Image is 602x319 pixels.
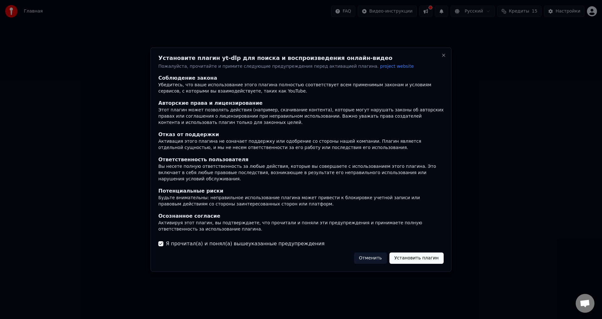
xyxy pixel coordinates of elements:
[158,75,444,82] div: Соблюдение закона
[158,139,444,151] div: Активация этого плагина не означает поддержку или одобрение со стороны нашей компании. Плагин явл...
[158,55,444,61] h2: Установите плагин yt-dlp для поиска и воспроизведения онлайн-видео
[158,187,444,195] div: Потенциальные риски
[158,107,444,126] div: Этот плагин может позволять действия (например, скачивание контента), которые могут нарушать зако...
[158,100,444,107] div: Авторские права и лицензирование
[158,220,444,232] div: Активируя этот плагин, вы подтверждаете, что прочитали и поняли эти предупреждения и принимаете п...
[158,195,444,207] div: Будьте внимательны: неправильное использование плагина может привести к блокировке учетной записи...
[158,156,444,163] div: Ответственность пользователя
[158,82,444,95] div: Убедитесь, что ваше использование этого плагина полностью соответствует всем применимым законам и...
[389,253,444,264] button: Установить плагин
[158,63,444,70] p: Пожалуйста, прочитайте и примите следующие предупреждения перед активацией плагина.
[354,253,387,264] button: Отменить
[158,131,444,139] div: Отказ от поддержки
[158,163,444,182] div: Вы несете полную ответственность за любые действия, которые вы совершаете с использованием этого ...
[158,212,444,220] div: Осознанное согласие
[380,64,414,69] span: project website
[166,240,325,247] label: Я прочитал(а) и понял(а) вышеуказанные предупреждения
